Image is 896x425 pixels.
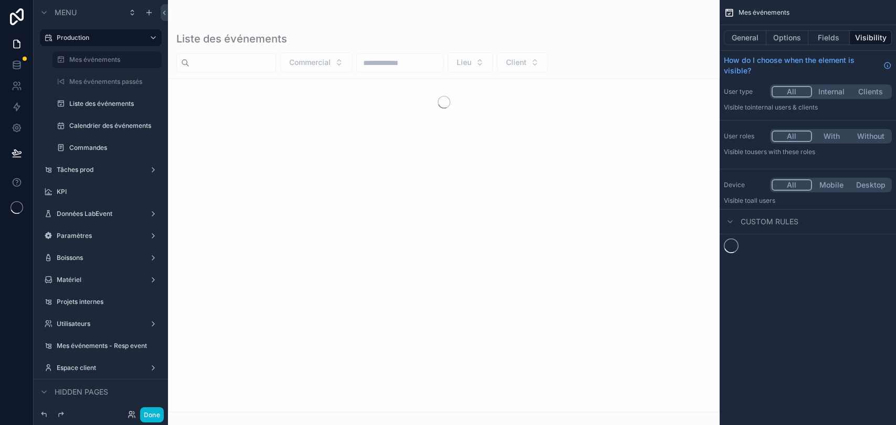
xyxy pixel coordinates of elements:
[751,103,818,111] span: Internal users & clients
[724,132,766,140] label: User roles
[69,100,160,108] label: Liste des événements
[751,197,775,204] span: all users
[850,30,892,45] button: Visibility
[57,254,145,262] label: Boissons
[724,181,766,189] label: Device
[739,8,789,17] span: Mes événements
[812,86,851,97] button: Internal
[812,179,851,191] button: Mobile
[140,407,164,422] button: Done
[724,103,892,112] p: Visible to
[57,364,145,372] label: Espace client
[772,86,812,97] button: All
[57,342,160,350] label: Mes événements - Resp event
[751,148,815,156] span: Users with these roles
[808,30,850,45] button: Fields
[69,78,160,86] label: Mes événements passés
[772,179,812,191] button: All
[69,56,155,64] label: Mes événements
[69,122,160,130] label: Calendrier des événements
[851,179,890,191] button: Desktop
[55,387,108,397] span: Hidden pages
[724,55,879,76] span: How do I choose when the element is visible?
[724,30,766,45] button: General
[57,188,160,196] label: KPI
[57,276,145,284] label: Matériel
[55,7,77,18] span: Menu
[57,210,145,218] label: Données LabEvent
[57,232,145,240] label: Paramètres
[57,320,145,328] label: Utilisateurs
[57,298,160,306] label: Projets internes
[57,166,145,174] label: Tâches prod
[724,88,766,96] label: User type
[772,130,812,142] button: All
[851,130,890,142] button: Without
[724,148,892,156] p: Visible to
[724,55,892,76] a: How do I choose when the element is visible?
[57,34,141,42] label: Production
[724,197,892,205] p: Visible to
[812,130,851,142] button: With
[851,86,890,97] button: Clients
[69,144,160,152] label: Commandes
[766,30,808,45] button: Options
[741,216,798,227] span: Custom rules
